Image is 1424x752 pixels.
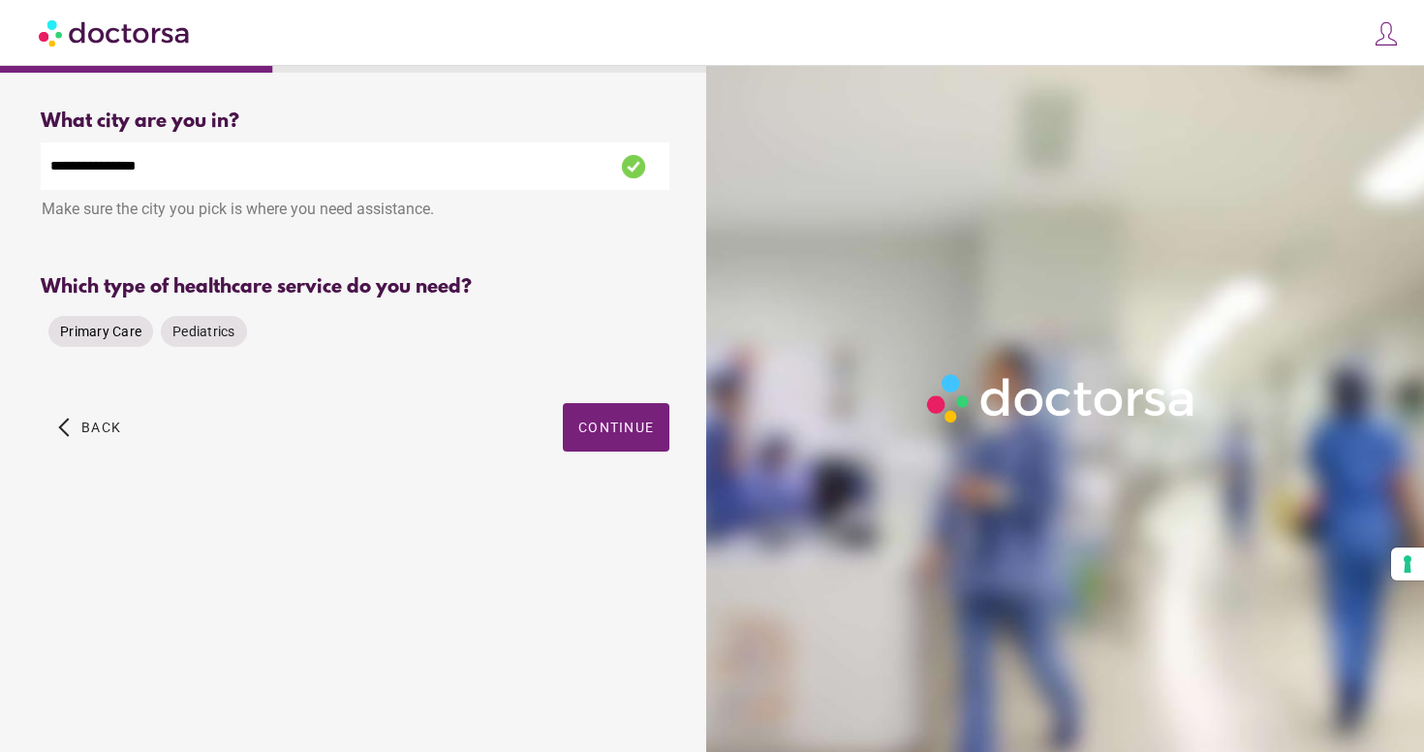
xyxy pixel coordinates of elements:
[41,110,669,133] div: What city are you in?
[81,420,121,435] span: Back
[563,403,669,452] button: Continue
[39,11,192,54] img: Doctorsa.com
[1373,20,1400,47] img: icons8-customer-100.png
[1391,548,1424,580] button: Your consent preferences for tracking technologies
[172,324,235,339] span: Pediatrics
[41,190,669,233] div: Make sure the city you pick is where you need assistance.
[50,403,129,452] button: arrow_back_ios Back
[919,366,1204,430] img: Logo-Doctorsa-trans-White-partial-flat.png
[60,324,141,339] span: Primary Care
[578,420,654,435] span: Continue
[41,276,669,298] div: Which type of healthcare service do you need?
